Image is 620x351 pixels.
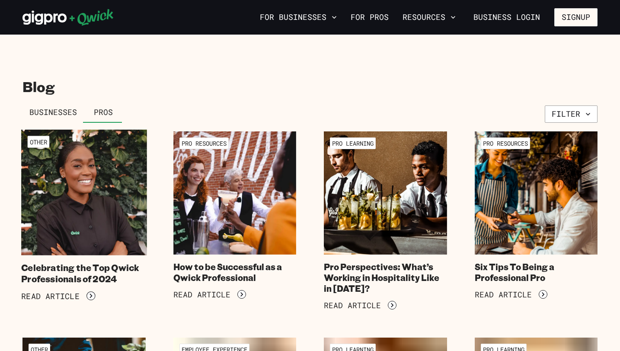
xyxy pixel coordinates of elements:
[21,130,147,312] a: OtherCelebrating the Top Qwick Professionals of 2024Read Article
[475,131,598,310] a: Pro ResourcesSix Tips To Being a Professional ProRead Article
[324,301,381,310] span: Read Article
[475,262,598,283] h4: Six Tips To Being a Professional Pro
[475,290,532,300] span: Read Article
[481,137,530,149] span: Pro Resources
[21,262,147,284] h4: Celebrating the Top Qwick Professionals of 2024
[475,131,598,255] img: Six Tips To Being a Professional Pro
[173,262,297,283] h4: How to be Successful as a Qwick Professional
[27,136,49,148] span: Other
[554,8,598,26] button: Signup
[330,137,376,149] span: Pro Learning
[347,10,392,25] a: For Pros
[399,10,459,25] button: Resources
[21,130,147,255] img: Celebrating the Top Qwick Professionals of 2024
[22,78,598,95] h2: Blog
[29,108,77,117] span: Businesses
[141,330,479,351] iframe: Netlify Drawer
[324,131,447,310] a: Pro LearningPro Perspectives: What’s Working in Hospitality Like in [DATE]?Read Article
[173,131,297,255] img: How to be Successful as a Qwick Professional
[173,290,230,300] span: Read Article
[324,131,447,255] img: Pro Perspectives: What’s Working in Hospitality Like in 2024?
[545,105,598,123] button: Filter
[179,137,229,149] span: Pro Resources
[173,131,297,310] a: Pro ResourcesHow to be Successful as a Qwick ProfessionalRead Article
[21,291,80,301] span: Read Article
[256,10,340,25] button: For Businesses
[324,262,447,294] h4: Pro Perspectives: What’s Working in Hospitality Like in [DATE]?
[466,8,547,26] a: Business Login
[94,108,113,117] span: Pros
